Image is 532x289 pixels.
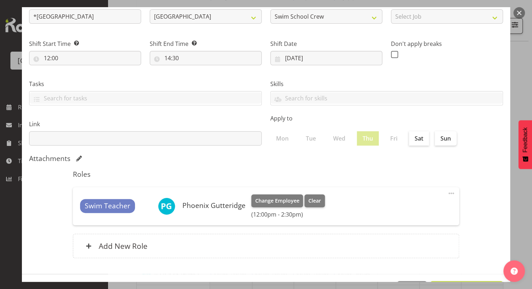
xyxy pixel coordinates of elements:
label: Tasks [29,80,262,88]
label: Skills [270,80,503,88]
label: Wed [327,131,351,146]
input: Shift Instance Name [29,9,141,24]
input: Click to select... [29,51,141,65]
button: Change Employee [251,194,303,207]
label: Mon [270,131,294,146]
button: Feedback - Show survey [518,120,532,169]
span: Swim Teacher [85,201,130,211]
h5: Attachments [29,154,70,163]
label: Apply to [270,114,503,123]
h5: Roles [73,170,459,179]
button: Clear [304,194,325,207]
input: Click to select... [270,51,382,65]
img: help-xxl-2.png [510,267,518,275]
label: Shift Date [270,39,382,48]
span: Clear [308,197,321,205]
label: Sat [409,131,429,146]
label: Shift Start Time [29,39,141,48]
label: Thu [357,131,379,146]
input: Search for tasks [29,93,261,104]
span: Feedback [522,127,528,152]
h6: Add New Role [99,241,148,251]
h6: Phoenix Gutteridge [182,202,246,209]
label: Link [29,120,262,128]
span: Change Employee [255,197,299,205]
img: phoenix-gutteridge10910.jpg [158,198,175,215]
input: Search for skills [271,93,503,104]
label: Don't apply breaks [391,39,503,48]
label: Shift End Time [150,39,262,48]
label: Tue [300,131,322,146]
label: Fri [384,131,403,146]
input: Click to select... [150,51,262,65]
label: Sun [435,131,457,146]
h6: (12:00pm - 2:30pm) [251,211,325,218]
